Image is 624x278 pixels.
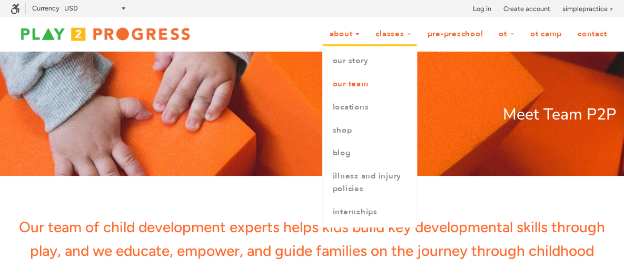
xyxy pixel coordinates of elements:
[473,4,491,14] a: Log in
[562,4,613,14] a: simplepractice >
[323,201,417,224] a: Internships
[323,142,417,165] a: Blog
[323,96,417,119] a: Locations
[8,215,616,263] p: Our team of child development experts helps kids build key developmental skills through play, and...
[323,119,417,142] a: Shop
[322,24,367,44] a: About
[523,24,569,44] a: OT Camp
[32,4,60,12] label: Currency
[571,24,613,44] a: Contact
[420,24,490,44] a: Pre-Preschool
[8,102,616,127] p: Meet Team P2P
[323,165,417,201] a: Illness and Injury Policies
[323,49,417,73] a: Our Story
[503,4,550,14] a: Create account
[369,24,418,44] a: Classes
[11,24,200,45] img: Play2Progress logo
[492,24,521,44] a: OT
[323,73,417,96] a: Our Team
